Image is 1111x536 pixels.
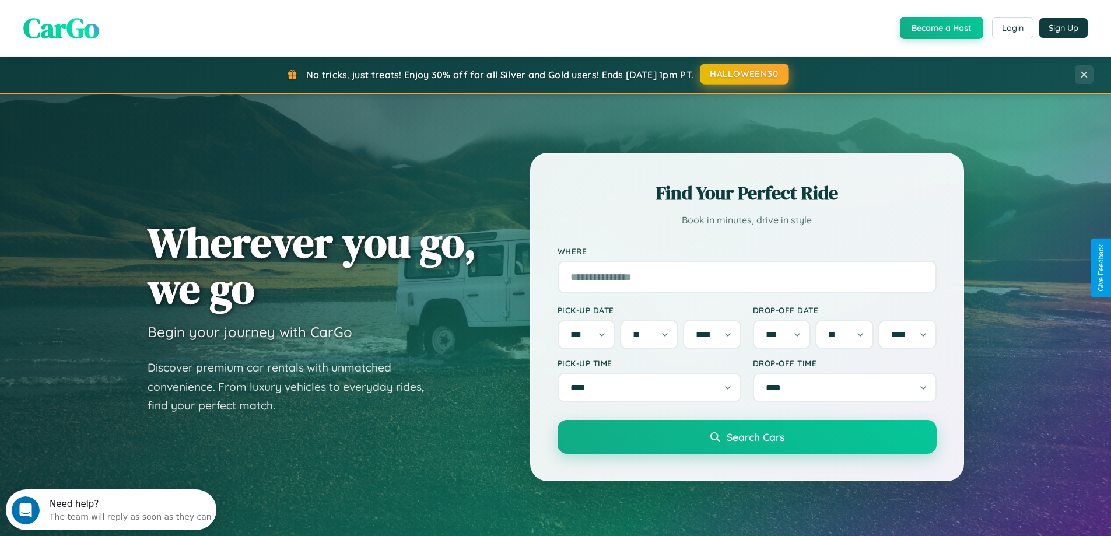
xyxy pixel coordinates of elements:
[23,9,99,47] span: CarGo
[558,180,937,206] h2: Find Your Perfect Ride
[5,5,217,37] div: Open Intercom Messenger
[900,17,983,39] button: Become a Host
[700,64,789,85] button: HALLOWEEN30
[148,358,439,415] p: Discover premium car rentals with unmatched convenience. From luxury vehicles to everyday rides, ...
[558,358,741,368] label: Pick-up Time
[558,212,937,229] p: Book in minutes, drive in style
[558,420,937,454] button: Search Cars
[148,219,476,311] h1: Wherever you go, we go
[12,496,40,524] iframe: Intercom live chat
[44,10,206,19] div: Need help?
[558,305,741,315] label: Pick-up Date
[306,69,693,80] span: No tricks, just treats! Enjoy 30% off for all Silver and Gold users! Ends [DATE] 1pm PT.
[753,305,937,315] label: Drop-off Date
[753,358,937,368] label: Drop-off Time
[992,17,1033,38] button: Login
[558,246,937,256] label: Where
[1097,244,1105,292] div: Give Feedback
[148,323,352,341] h3: Begin your journey with CarGo
[1039,18,1088,38] button: Sign Up
[6,489,216,530] iframe: Intercom live chat discovery launcher
[44,19,206,31] div: The team will reply as soon as they can
[727,430,784,443] span: Search Cars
